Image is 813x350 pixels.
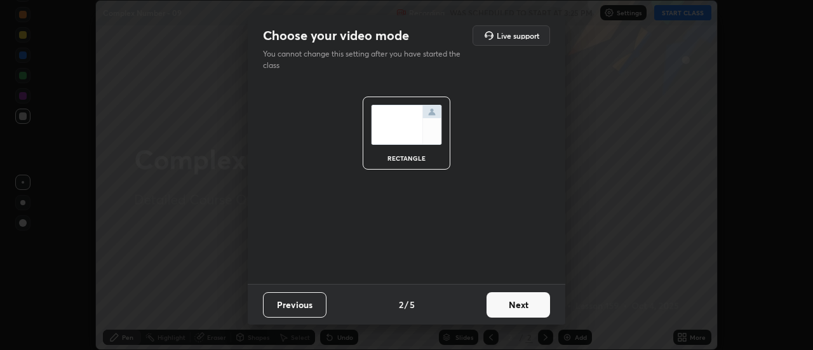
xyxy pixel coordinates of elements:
h4: 2 [399,298,403,311]
img: normalScreenIcon.ae25ed63.svg [371,105,442,145]
h4: 5 [410,298,415,311]
button: Next [487,292,550,318]
button: Previous [263,292,326,318]
div: rectangle [381,155,432,161]
h5: Live support [497,32,539,39]
h4: / [405,298,408,311]
p: You cannot change this setting after you have started the class [263,48,469,71]
h2: Choose your video mode [263,27,409,44]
